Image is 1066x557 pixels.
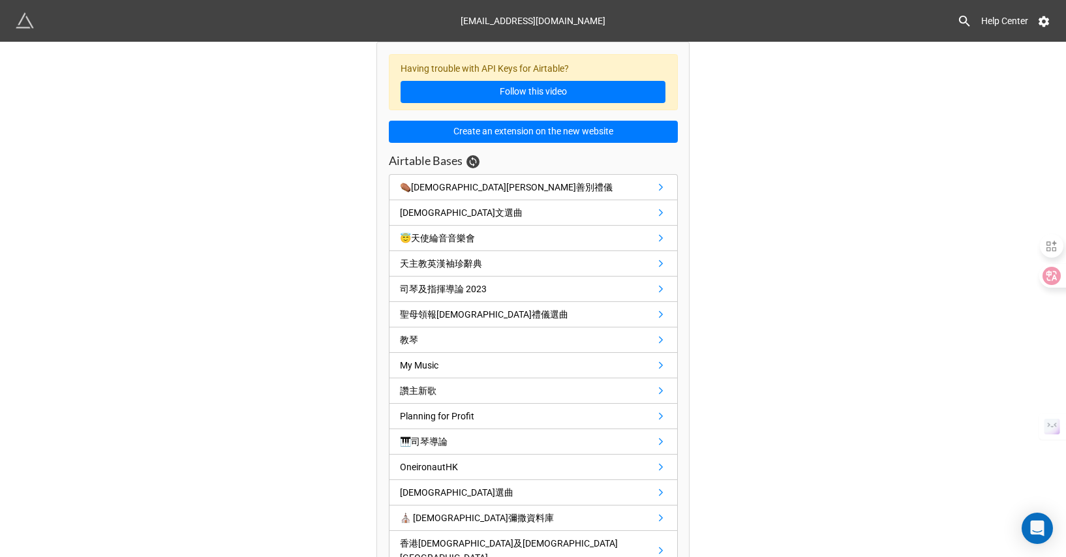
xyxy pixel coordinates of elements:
[400,384,436,398] div: 讚主新歌
[389,429,678,455] a: 🎹司琴導論
[400,282,487,296] div: 司琴及指揮導論 2023
[400,460,458,474] div: OneironautHK
[389,302,678,327] a: 聖母領報[DEMOGRAPHIC_DATA]禮儀選曲
[389,353,678,378] a: My Music
[461,9,605,33] div: [EMAIL_ADDRESS][DOMAIN_NAME]
[389,327,678,353] a: 教琴
[389,226,678,251] a: 😇天使綸音音樂會
[389,153,463,168] h3: Airtable Bases
[972,9,1037,33] a: Help Center
[400,307,568,322] div: 聖母領報[DEMOGRAPHIC_DATA]禮儀選曲
[400,180,613,194] div: ⚰️[DEMOGRAPHIC_DATA][PERSON_NAME]善別禮儀
[400,256,482,271] div: 天主教英漢袖珍辭典
[400,485,513,500] div: [DEMOGRAPHIC_DATA]選曲
[400,231,475,245] div: 😇天使綸音音樂會
[400,333,418,347] div: 教琴
[1022,513,1053,544] div: Open Intercom Messenger
[400,205,523,220] div: [DEMOGRAPHIC_DATA]文選曲
[389,455,678,480] a: OneironautHK
[389,480,678,505] a: [DEMOGRAPHIC_DATA]選曲
[389,505,678,531] a: ⛪️ [DEMOGRAPHIC_DATA]彌撒資料庫
[400,434,448,449] div: 🎹司琴導論
[401,81,665,103] a: Follow this video
[389,54,678,111] div: Having trouble with API Keys for Airtable?
[400,358,438,372] div: My Music
[16,12,34,30] img: miniextensions-icon.73ae0678.png
[389,404,678,429] a: Planning for Profit
[389,121,678,143] button: Create an extension on the new website
[389,251,678,277] a: 天主教英漢袖珍辭典
[389,277,678,302] a: 司琴及指揮導論 2023
[389,378,678,404] a: 讚主新歌
[389,174,678,200] a: ⚰️[DEMOGRAPHIC_DATA][PERSON_NAME]善別禮儀
[389,200,678,226] a: [DEMOGRAPHIC_DATA]文選曲
[400,511,554,525] div: ⛪️ [DEMOGRAPHIC_DATA]彌撒資料庫
[466,155,480,168] a: Sync Base Structure
[400,409,474,423] div: Planning for Profit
